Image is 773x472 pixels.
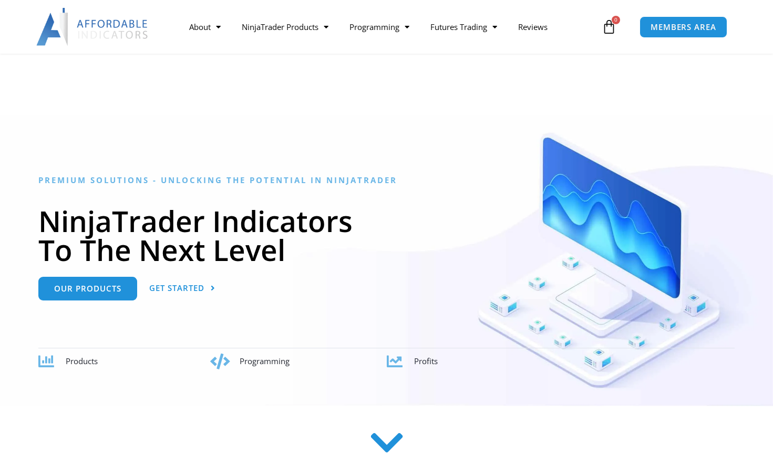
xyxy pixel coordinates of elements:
[66,356,98,366] span: Products
[586,12,632,42] a: 0
[38,175,735,185] h6: Premium Solutions - Unlocking the Potential in NinjaTrader
[508,15,558,39] a: Reviews
[179,15,231,39] a: About
[414,356,438,366] span: Profits
[149,284,204,292] span: Get Started
[651,23,716,31] span: MEMBERS AREA
[38,206,735,264] h1: NinjaTrader Indicators To The Next Level
[179,15,599,39] nav: Menu
[640,16,727,38] a: MEMBERS AREA
[420,15,508,39] a: Futures Trading
[339,15,420,39] a: Programming
[149,277,215,300] a: Get Started
[231,15,339,39] a: NinjaTrader Products
[612,16,620,24] span: 0
[36,8,149,46] img: LogoAI | Affordable Indicators – NinjaTrader
[240,356,290,366] span: Programming
[38,277,137,300] a: Our Products
[54,285,121,293] span: Our Products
